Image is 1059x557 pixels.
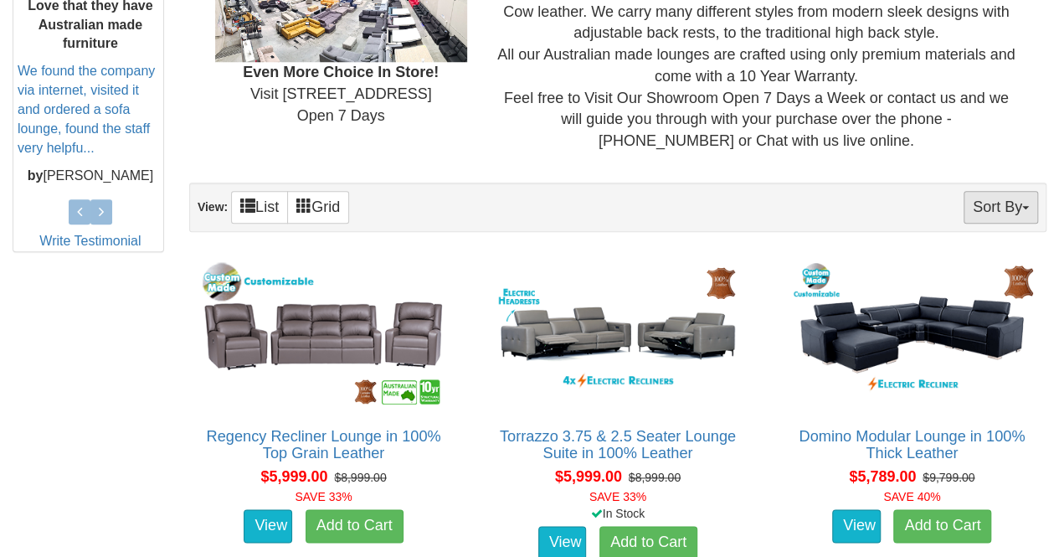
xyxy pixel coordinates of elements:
a: View [244,509,292,543]
a: View [832,509,881,543]
a: Write Testimonial [39,234,141,248]
a: Add to Cart [893,509,991,543]
p: [PERSON_NAME] [18,167,163,186]
a: Add to Cart [306,509,404,543]
font: SAVE 40% [883,490,940,503]
a: Domino Modular Lounge in 100% Thick Leather [799,428,1025,462]
font: SAVE 33% [295,490,352,503]
span: $5,999.00 [555,468,622,485]
a: List [231,191,288,224]
a: Torrazzo 3.75 & 2.5 Seater Lounge Suite in 100% Leather [500,428,736,462]
font: SAVE 33% [589,490,646,503]
div: In Stock [480,505,755,522]
span: $5,789.00 [849,468,916,485]
b: Even More Choice In Store! [243,64,439,80]
a: Grid [287,191,349,224]
del: $8,999.00 [334,471,386,484]
img: Regency Recliner Lounge in 100% Top Grain Leather [198,258,449,412]
button: Sort By [964,191,1038,224]
a: We found the company via internet, visited it and ordered a sofa lounge, found the staff very hel... [18,64,155,155]
del: $9,799.00 [923,471,974,484]
strong: View: [198,199,228,213]
b: by [28,168,44,183]
span: $5,999.00 [260,468,327,485]
img: Torrazzo 3.75 & 2.5 Seater Lounge Suite in 100% Leather [492,258,743,412]
img: Domino Modular Lounge in 100% Thick Leather [787,258,1037,412]
del: $8,999.00 [629,471,681,484]
a: Regency Recliner Lounge in 100% Top Grain Leather [206,428,440,462]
